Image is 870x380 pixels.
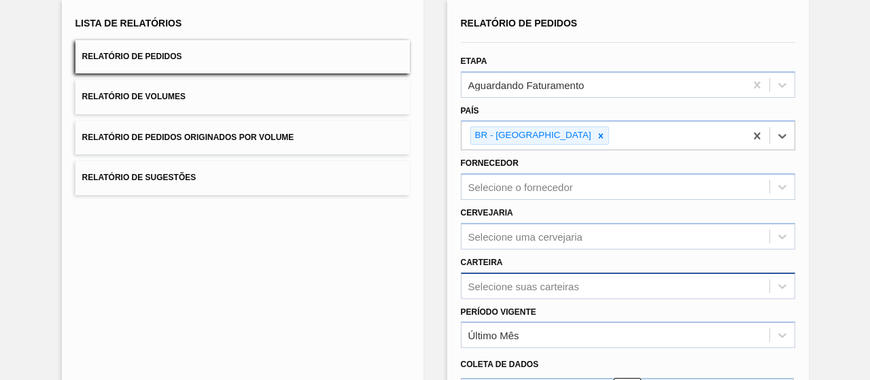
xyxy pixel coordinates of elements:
[468,182,573,193] font: Selecione o fornecedor
[75,121,410,154] button: Relatório de Pedidos Originados por Volume
[75,161,410,194] button: Relatório de Sugestões
[468,280,579,292] font: Selecione suas carteiras
[468,79,585,90] font: Aguardando Faturamento
[75,80,410,114] button: Relatório de Volumes
[461,158,519,168] font: Fornecedor
[468,230,582,242] font: Selecione uma cervejaria
[475,130,591,140] font: BR - [GEOGRAPHIC_DATA]
[461,307,536,317] font: Período Vigente
[82,133,294,142] font: Relatório de Pedidos Originados por Volume
[75,18,182,29] font: Lista de Relatórios
[82,52,182,61] font: Relatório de Pedidos
[461,360,539,369] font: Coleta de dados
[461,56,487,66] font: Etapa
[461,18,578,29] font: Relatório de Pedidos
[468,330,519,341] font: Último Mês
[461,208,513,218] font: Cervejaria
[461,106,479,116] font: País
[461,258,503,267] font: Carteira
[75,40,410,73] button: Relatório de Pedidos
[82,173,196,183] font: Relatório de Sugestões
[82,92,186,102] font: Relatório de Volumes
